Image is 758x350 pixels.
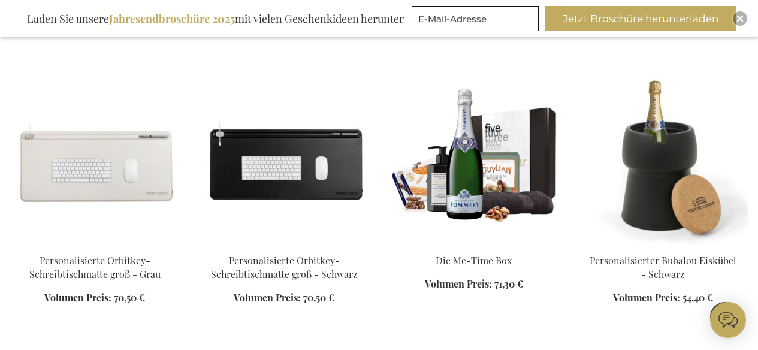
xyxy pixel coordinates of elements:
[613,291,713,305] a: Volumen Preis: 54,40 €
[22,6,409,31] div: Laden Sie unsere mit vielen Geschenkideen herunter
[234,291,301,304] span: Volumen Preis:
[436,254,512,267] a: Die Me-Time Box
[109,11,235,26] b: Jahresendbroschüre 2025
[44,291,145,305] a: Volumen Preis: 70,50 €
[234,291,334,305] a: Volumen Preis: 70,50 €
[303,291,334,304] span: 70,50 €
[613,291,680,304] span: Volumen Preis:
[389,239,559,251] a: Die Me-Time Box
[199,239,369,251] a: Personalisierte Orbitkey-Schreibtischmatte groß - Schwarz
[412,6,542,35] form: marketing offers and promotions
[412,6,539,31] input: E-Mail-Adresse
[736,15,744,22] img: Close
[545,6,736,31] button: Jetzt Broschüre herunterladen
[682,291,713,304] span: 54,40 €
[199,77,369,245] img: Personalisierte Orbitkey-Schreibtischmatte groß - Schwarz
[10,239,180,251] a: Personalisierte Orbitkey-Schreibtischmatte groß - Grau
[494,277,523,290] span: 71,30 €
[425,277,523,291] a: Volumen Preis: 71,30 €
[44,291,111,304] span: Volumen Preis:
[733,11,747,26] div: Close
[425,277,492,290] span: Volumen Preis:
[710,302,746,338] iframe: belco-activator-frame
[578,239,748,251] a: Personalised Bubalou Champagne Cooler
[211,254,358,280] a: Personalisierte Orbitkey-Schreibtischmatte groß - Schwarz
[389,77,559,245] img: Die Me-Time Box
[590,254,736,280] a: Personalisierter Bubalou Eiskübel - Schwarz
[578,77,748,245] img: Personalised Bubalou Champagne Cooler
[29,254,161,280] a: Personalisierte Orbitkey-Schreibtischmatte groß - Grau
[10,77,180,245] img: Personalisierte Orbitkey-Schreibtischmatte groß - Grau
[114,291,145,304] span: 70,50 €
